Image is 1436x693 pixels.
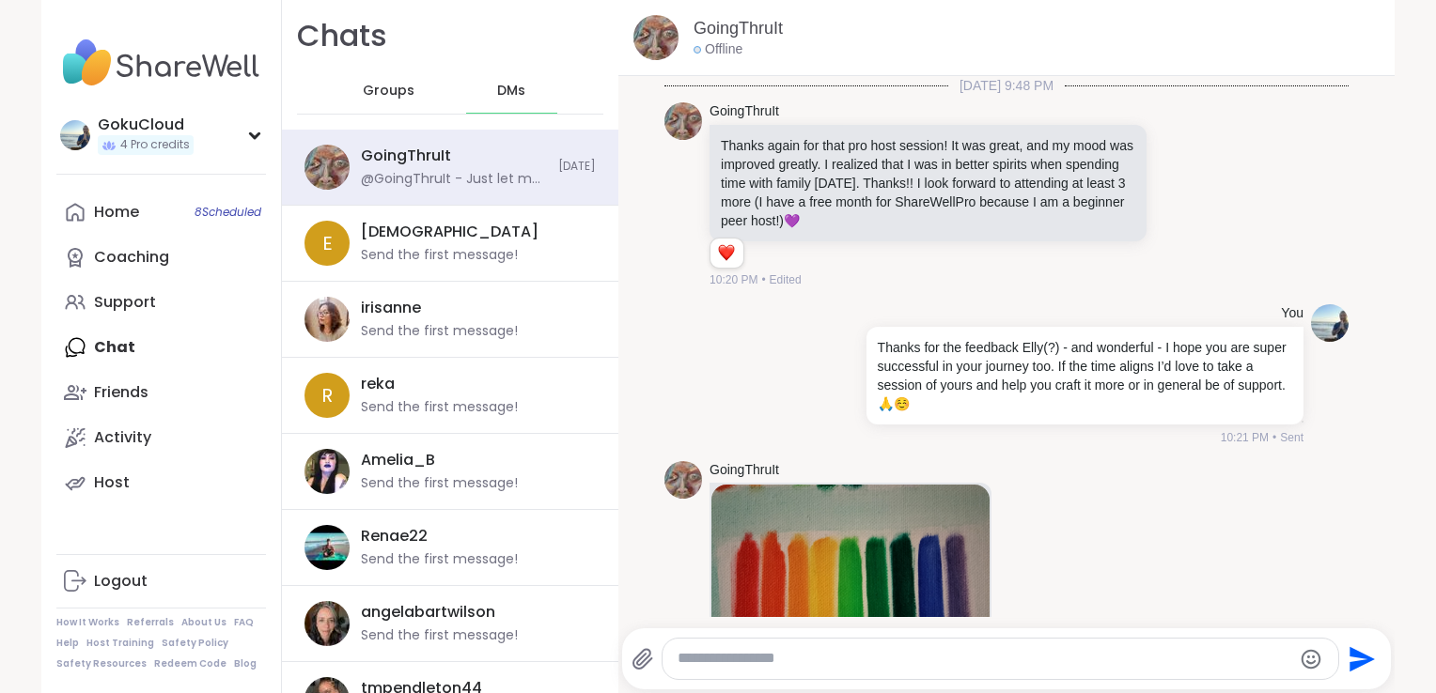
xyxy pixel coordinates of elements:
[664,461,702,499] img: https://sharewell-space-live.sfo3.digitaloceanspaces.com/user-generated/48fc4fc7-d9bc-4228-993b-a...
[361,322,518,341] div: Send the first message!
[304,525,350,570] img: https://sharewell-space-live.sfo3.digitaloceanspaces.com/user-generated/f8788c7c-9725-425d-adb0-e...
[361,450,435,470] div: Amelia_B
[120,137,190,153] span: 4 Pro credits
[94,202,139,223] div: Home
[664,102,702,140] img: https://sharewell-space-live.sfo3.digitaloceanspaces.com/user-generated/48fc4fc7-d9bc-4228-993b-a...
[321,381,333,409] span: r
[1272,429,1276,446] span: •
[770,271,802,288] span: Edited
[56,30,266,96] img: ShareWell Nav Logo
[1281,304,1303,323] h4: You
[710,102,779,121] a: GoingThruIt
[234,616,254,629] a: FAQ
[361,246,518,265] div: Send the first message!
[60,120,90,150] img: GokuCloud
[710,271,757,288] span: 10:20 PM
[234,657,257,670] a: Blog
[1221,429,1269,446] span: 10:21 PM
[1339,638,1381,680] button: Send
[694,17,783,40] a: GoingThruIt
[56,616,119,629] a: How It Works
[86,637,154,650] a: Host Training
[56,190,266,235] a: Home8Scheduled
[304,145,350,190] img: https://sharewell-space-live.sfo3.digitaloceanspaces.com/user-generated/48fc4fc7-d9bc-4228-993b-a...
[710,461,779,480] a: GoingThruIt
[94,292,156,313] div: Support
[678,649,1291,669] textarea: Type your message
[361,626,518,645] div: Send the first message!
[361,298,421,318] div: irisanne
[94,382,148,403] div: Friends
[363,82,414,100] span: Groups
[761,271,765,288] span: •
[694,40,742,59] div: Offline
[56,637,79,650] a: Help
[361,170,547,189] div: @GoingThruIt - Just let me know at the end of your session you are hosting [DATE] and I can open ...
[361,222,538,242] div: [DEMOGRAPHIC_DATA]
[98,115,194,135] div: GokuCloud
[361,474,518,493] div: Send the first message!
[304,449,350,494] img: https://sharewell-space-live.sfo3.digitaloceanspaces.com/user-generated/4aa6f66e-8d54-43f7-a0af-a...
[721,136,1135,230] p: Thanks again for that pro host session! It was great, and my mood was improved greatly. I realize...
[361,398,518,417] div: Send the first message!
[56,235,266,280] a: Coaching
[304,297,350,342] img: https://sharewell-space-live.sfo3.digitaloceanspaces.com/user-generated/be849bdb-4731-4649-82cd-d...
[94,472,130,493] div: Host
[878,396,894,411] span: 🙏
[304,601,350,646] img: https://sharewell-space-live.sfo3.digitaloceanspaces.com/user-generated/702d8b20-6f40-4fe3-b986-c...
[127,616,174,629] a: Referrals
[162,637,228,650] a: Safety Policy
[94,247,169,268] div: Coaching
[710,239,743,269] div: Reaction list
[322,229,333,257] span: E
[716,246,736,261] button: Reactions: love
[94,427,151,448] div: Activity
[894,396,910,411] span: ☺️
[878,338,1292,413] p: Thanks for the feedback Elly(?) - and wonderful - I hope you are super successful in your journey...
[297,15,387,57] h1: Chats
[361,550,518,569] div: Send the first message!
[633,15,679,60] img: https://sharewell-space-live.sfo3.digitaloceanspaces.com/user-generated/48fc4fc7-d9bc-4228-993b-a...
[195,205,261,220] span: 8 Scheduled
[361,146,451,166] div: GoingThruIt
[154,657,226,670] a: Redeem Code
[558,159,596,175] span: [DATE]
[361,374,395,394] div: reka
[497,82,525,100] span: DMs
[948,76,1065,95] span: [DATE] 9:48 PM
[56,280,266,325] a: Support
[56,460,266,505] a: Host
[56,559,266,604] a: Logout
[94,571,148,592] div: Logout
[784,213,800,228] span: 💜
[56,657,147,670] a: Safety Resources
[361,602,495,623] div: angelabartwilson
[1300,648,1322,670] button: Emoji picker
[361,526,428,547] div: Renae22
[1311,304,1349,342] img: https://sharewell-space-live.sfo3.digitaloceanspaces.com/user-generated/6da04052-44db-43cc-b1f1-b...
[56,415,266,460] a: Activity
[1280,429,1303,446] span: Sent
[56,370,266,415] a: Friends
[181,616,226,629] a: About Us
